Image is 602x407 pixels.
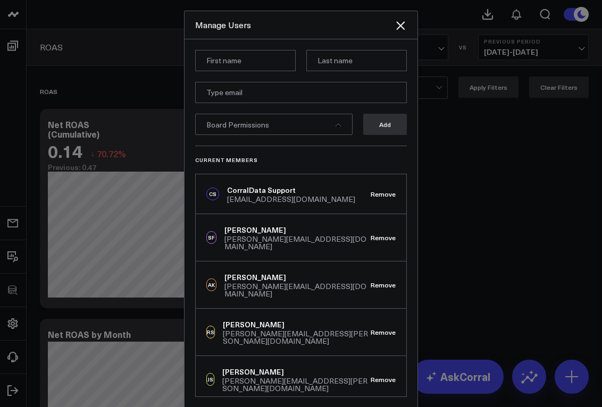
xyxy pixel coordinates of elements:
[195,82,407,103] input: Type email
[206,188,219,200] div: CS
[195,19,394,31] div: Manage Users
[222,367,371,377] div: [PERSON_NAME]
[224,283,371,298] div: [PERSON_NAME][EMAIL_ADDRESS][DOMAIN_NAME]
[206,278,216,291] div: AK
[371,190,396,198] button: Remove
[227,196,355,203] div: [EMAIL_ADDRESS][DOMAIN_NAME]
[394,19,407,32] button: Close
[195,157,407,163] h3: Current Members
[223,330,371,345] div: [PERSON_NAME][EMAIL_ADDRESS][PERSON_NAME][DOMAIN_NAME]
[371,328,396,336] button: Remove
[371,281,396,289] button: Remove
[224,235,371,250] div: [PERSON_NAME][EMAIL_ADDRESS][DOMAIN_NAME]
[222,377,371,392] div: [PERSON_NAME][EMAIL_ADDRESS][PERSON_NAME][DOMAIN_NAME]
[223,319,371,330] div: [PERSON_NAME]
[195,50,296,71] input: First name
[224,225,371,235] div: [PERSON_NAME]
[227,185,355,196] div: CorralData Support
[206,120,269,130] span: Board Permissions
[224,272,371,283] div: [PERSON_NAME]
[371,234,396,241] button: Remove
[206,373,214,386] div: JS
[371,376,396,383] button: Remove
[206,231,216,244] div: SF
[306,50,407,71] input: Last name
[206,326,215,338] div: RS
[363,114,407,135] button: Add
